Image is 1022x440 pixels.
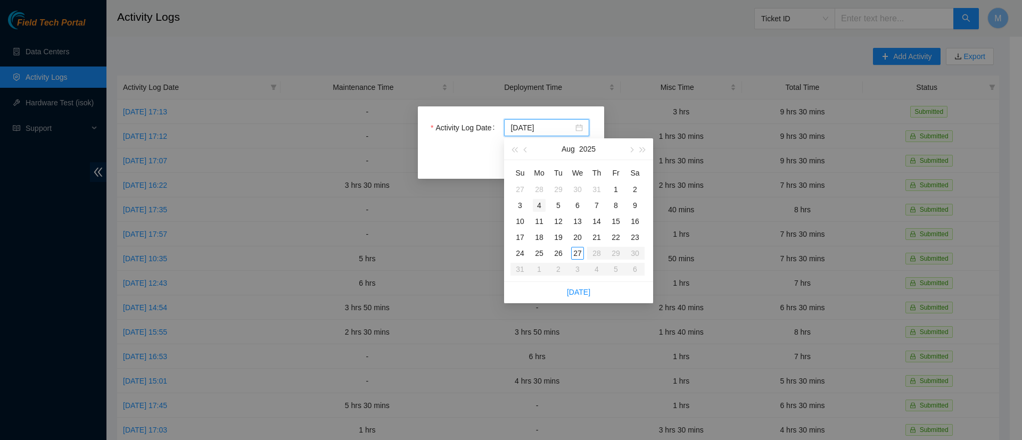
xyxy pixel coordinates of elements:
div: 17 [514,231,526,244]
td: 2025-08-26 [549,245,568,261]
td: 2025-08-27 [568,245,587,261]
td: 2025-08-12 [549,213,568,229]
div: 28 [533,183,546,196]
div: 19 [552,231,565,244]
td: 2025-08-20 [568,229,587,245]
div: 26 [552,247,565,260]
button: 2025 [579,138,596,160]
td: 2025-08-15 [606,213,625,229]
td: 2025-08-16 [625,213,645,229]
div: 3 [514,199,526,212]
div: 27 [514,183,526,196]
div: 20 [571,231,584,244]
td: 2025-08-22 [606,229,625,245]
td: 2025-07-31 [587,181,606,197]
td: 2025-08-24 [510,245,530,261]
td: 2025-08-21 [587,229,606,245]
div: 13 [571,215,584,228]
td: 2025-08-09 [625,197,645,213]
td: 2025-08-06 [568,197,587,213]
div: 10 [514,215,526,228]
div: 8 [609,199,622,212]
td: 2025-08-23 [625,229,645,245]
td: 2025-08-02 [625,181,645,197]
div: 23 [629,231,641,244]
th: Su [510,164,530,181]
div: 16 [629,215,641,228]
td: 2025-08-19 [549,229,568,245]
td: 2025-08-07 [587,197,606,213]
div: 21 [590,231,603,244]
div: 4 [533,199,546,212]
td: 2025-08-10 [510,213,530,229]
td: 2025-08-17 [510,229,530,245]
td: 2025-08-01 [606,181,625,197]
div: 30 [571,183,584,196]
td: 2025-07-28 [530,181,549,197]
div: 22 [609,231,622,244]
div: 27 [571,247,584,260]
a: [DATE] [567,288,590,296]
div: 18 [533,231,546,244]
th: Mo [530,164,549,181]
td: 2025-07-30 [568,181,587,197]
th: Fr [606,164,625,181]
div: 1 [609,183,622,196]
td: 2025-07-27 [510,181,530,197]
td: 2025-08-18 [530,229,549,245]
th: Tu [549,164,568,181]
div: 24 [514,247,526,260]
input: Activity Log Date [510,122,573,134]
th: We [568,164,587,181]
div: 15 [609,215,622,228]
td: 2025-08-04 [530,197,549,213]
td: 2025-08-05 [549,197,568,213]
div: 6 [571,199,584,212]
div: 11 [533,215,546,228]
div: 9 [629,199,641,212]
div: 5 [552,199,565,212]
label: Activity Log Date [431,119,499,136]
th: Sa [625,164,645,181]
td: 2025-08-11 [530,213,549,229]
div: 14 [590,215,603,228]
div: 2 [629,183,641,196]
th: Th [587,164,606,181]
div: 25 [533,247,546,260]
td: 2025-08-14 [587,213,606,229]
div: 31 [590,183,603,196]
td: 2025-08-13 [568,213,587,229]
div: 12 [552,215,565,228]
div: 29 [552,183,565,196]
td: 2025-08-08 [606,197,625,213]
td: 2025-08-03 [510,197,530,213]
td: 2025-07-29 [549,181,568,197]
div: 7 [590,199,603,212]
td: 2025-08-25 [530,245,549,261]
button: Aug [562,138,575,160]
